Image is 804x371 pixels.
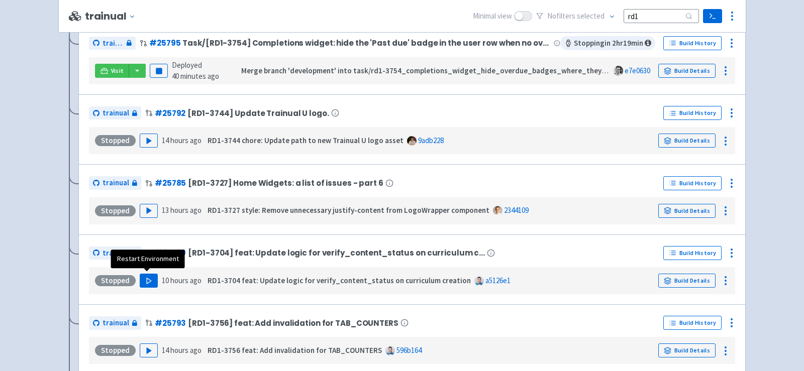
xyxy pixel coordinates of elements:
[140,134,158,148] button: Play
[140,204,158,218] button: Play
[241,66,673,75] strong: Merge branch 'development' into task/rd1-3754_completions_widget_hide_overdue_badges_where_they_s...
[89,246,141,260] a: trainual
[95,135,136,146] div: Stopped
[208,205,489,215] strong: RD1-3727 style: Remove unnecessary justify-content from LogoWrapper component
[188,249,485,257] span: [RD1-3704] feat: Update logic for verify_content_status on curriculum c…
[658,204,716,218] a: Build Details
[150,64,168,78] button: Pause
[418,136,444,145] a: 9adb228
[473,11,512,22] span: Minimal view
[182,39,552,47] span: Task/[RD1-3754] Completions widget: hide the 'Past due' badge in the user row when no overdue con...
[658,343,716,357] a: Build Details
[172,71,219,81] time: 40 minutes ago
[89,106,141,120] a: trainual
[663,36,722,50] a: Build History
[111,67,124,75] span: Visit
[155,178,186,188] a: #25785
[208,345,382,355] strong: RD1-3756 feat: Add invalidation for TAB_COUNTERS
[624,9,699,23] input: Search...
[208,276,471,285] strong: RD1-3704 feat: Update logic for verify_content_status on curriculum creation
[188,319,398,327] span: [RD1-3756] feat: Add invalidation for TAB_COUNTERS
[103,317,129,329] span: trainual
[703,9,722,23] a: Terminal
[155,108,185,118] a: #25792
[162,136,202,145] time: 14 hours ago
[95,205,136,216] div: Stopped
[155,248,186,258] a: #25789
[396,345,422,355] a: 596b164
[162,345,202,355] time: 14 hours ago
[187,109,329,117] span: [RD1-3744] Update Trainual U logo.
[162,205,202,215] time: 13 hours ago
[95,345,136,356] div: Stopped
[89,37,136,50] a: trainual
[172,60,219,81] span: Deployed
[103,177,129,189] span: trainual
[89,176,141,190] a: trainual
[103,248,129,259] span: trainual
[547,11,605,22] span: No filter s
[208,136,404,145] strong: RD1-3744 chore: Update path to new Trainual U logo asset
[504,205,529,215] a: 2344109
[140,274,158,288] button: Play
[95,64,129,78] a: Visit
[188,179,383,187] span: [RD1-3727] Home Widgets: a list of issues - part 6
[663,246,722,260] a: Build History
[663,316,722,330] a: Build History
[103,107,129,119] span: trainual
[663,106,722,120] a: Build History
[625,66,650,75] a: e7e0630
[663,176,722,190] a: Build History
[89,316,141,330] a: trainual
[658,274,716,288] a: Build Details
[95,275,136,286] div: Stopped
[140,343,158,357] button: Play
[560,36,655,50] span: Stopping in 2 hr 19 min
[658,64,716,78] a: Build Details
[485,276,511,285] a: a5126e1
[162,276,202,285] time: 10 hours ago
[149,38,180,48] a: #25795
[155,318,186,328] a: #25793
[85,11,140,22] button: trainual
[658,134,716,148] a: Build Details
[577,11,605,21] span: selected
[103,38,124,49] span: trainual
